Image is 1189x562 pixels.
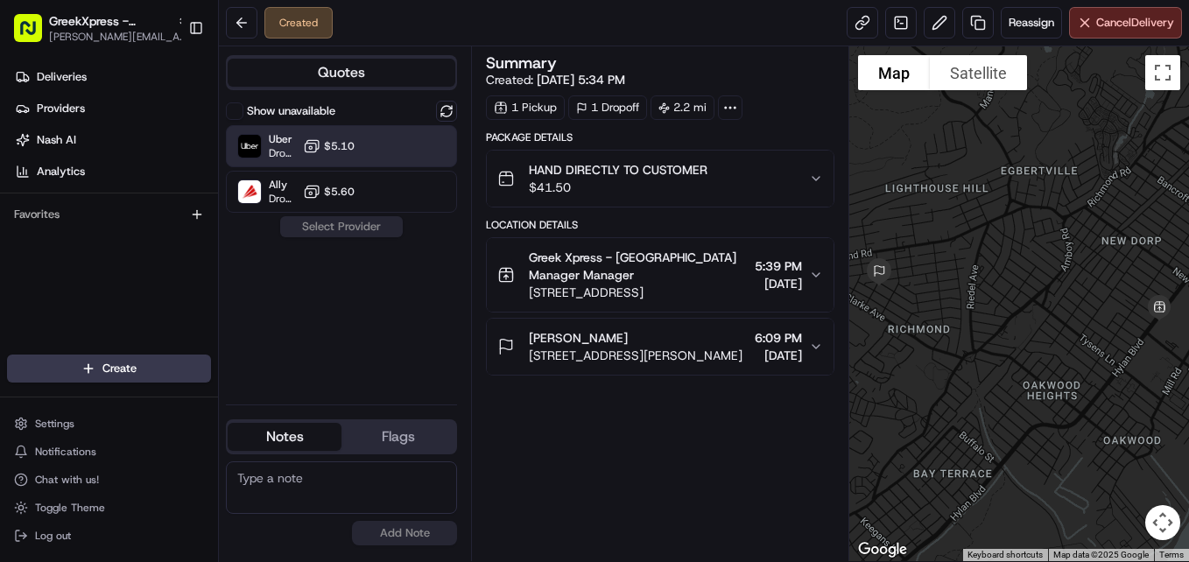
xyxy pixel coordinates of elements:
span: Cancel Delivery [1096,15,1174,31]
span: Toggle Theme [35,501,105,515]
button: Quotes [228,59,455,87]
button: Settings [7,411,211,436]
div: 2.2 mi [651,95,714,120]
img: Regen Pajulas [18,255,46,283]
img: Ally [238,180,261,203]
span: Uber [269,132,296,146]
button: Show satellite imagery [930,55,1027,90]
button: [PERSON_NAME][STREET_ADDRESS][PERSON_NAME]6:09 PM[DATE] [487,319,834,375]
a: Open this area in Google Maps (opens a new window) [854,538,911,561]
span: Pylon [174,387,212,400]
span: Reassign [1009,15,1054,31]
button: $5.60 [303,183,355,200]
a: Analytics [7,158,218,186]
button: $5.10 [303,137,355,155]
span: Create [102,361,137,376]
span: Greek Xpress - [GEOGRAPHIC_DATA] Manager Manager [529,249,748,284]
a: 💻API Documentation [141,337,288,369]
p: Welcome 👋 [18,70,319,98]
span: Knowledge Base [35,344,134,362]
span: Regen Pajulas [54,271,128,285]
div: 1 Dropoff [568,95,647,120]
div: Location Details [486,218,834,232]
span: Analytics [37,164,85,179]
button: Map camera controls [1145,505,1180,540]
button: Flags [341,423,455,451]
button: Greek Xpress - [GEOGRAPHIC_DATA] Manager Manager[STREET_ADDRESS]5:39 PM[DATE] [487,238,834,312]
span: HAND DIRECTLY TO CUSTOMER [529,161,707,179]
img: Uber [238,135,261,158]
div: Favorites [7,200,211,228]
h3: Summary [486,55,557,71]
button: Keyboard shortcuts [967,549,1043,561]
a: Deliveries [7,63,218,91]
button: HAND DIRECTLY TO CUSTOMER$41.50 [487,151,834,207]
span: $41.50 [529,179,707,196]
span: Map data ©2025 Google [1053,550,1149,559]
img: 1736555255976-a54dd68f-1ca7-489b-9aae-adbdc363a1c4 [18,167,49,199]
button: Notes [228,423,341,451]
button: Start new chat [298,172,319,193]
span: Settings [35,417,74,431]
span: [DATE] 5:34 PM [537,72,625,88]
button: [PERSON_NAME][EMAIL_ADDRESS][DOMAIN_NAME] [49,30,189,44]
button: Reassign [1001,7,1062,39]
button: Notifications [7,439,211,464]
img: Nash [18,18,53,53]
a: Nash AI [7,126,218,154]
img: 1736555255976-a54dd68f-1ca7-489b-9aae-adbdc363a1c4 [35,272,49,286]
a: Terms (opens in new tab) [1159,550,1184,559]
span: $5.60 [324,185,355,199]
span: Providers [37,101,85,116]
a: Powered byPylon [123,386,212,400]
button: Show street map [858,55,930,90]
span: [DATE] [755,347,802,364]
div: 💻 [148,346,162,360]
span: [DATE] [755,275,802,292]
div: 📗 [18,346,32,360]
button: See all [271,224,319,245]
span: Dropoff ETA 7 hours [269,192,296,206]
label: Show unavailable [247,103,335,119]
button: GreekXpress - [GEOGRAPHIC_DATA][PERSON_NAME][EMAIL_ADDRESS][DOMAIN_NAME] [7,7,181,49]
img: Google [854,538,911,561]
button: Toggle fullscreen view [1145,55,1180,90]
span: Chat with us! [35,473,99,487]
span: Dropoff ETA 28 minutes [269,146,296,160]
span: Deliveries [37,69,87,85]
button: Toggle Theme [7,495,211,520]
div: 1 Pickup [486,95,565,120]
div: Past conversations [18,228,117,242]
input: Clear [46,113,289,131]
span: [DATE] [141,271,177,285]
button: Chat with us! [7,467,211,492]
a: 📗Knowledge Base [11,337,141,369]
div: Start new chat [60,167,287,185]
a: Providers [7,95,218,123]
span: Log out [35,529,71,543]
button: Create [7,355,211,383]
span: 5:39 PM [755,257,802,275]
span: Nash AI [37,132,76,148]
span: API Documentation [165,344,281,362]
button: GreekXpress - [GEOGRAPHIC_DATA] [49,12,170,30]
div: Package Details [486,130,834,144]
span: Created: [486,71,625,88]
span: Notifications [35,445,96,459]
span: • [131,271,137,285]
span: [STREET_ADDRESS][PERSON_NAME] [529,347,742,364]
button: CancelDelivery [1069,7,1182,39]
span: $5.10 [324,139,355,153]
span: Ally [269,178,296,192]
span: [STREET_ADDRESS] [529,284,748,301]
span: 6:09 PM [755,329,802,347]
span: [PERSON_NAME] [529,329,628,347]
div: We're available if you need us! [60,185,222,199]
button: Log out [7,523,211,548]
